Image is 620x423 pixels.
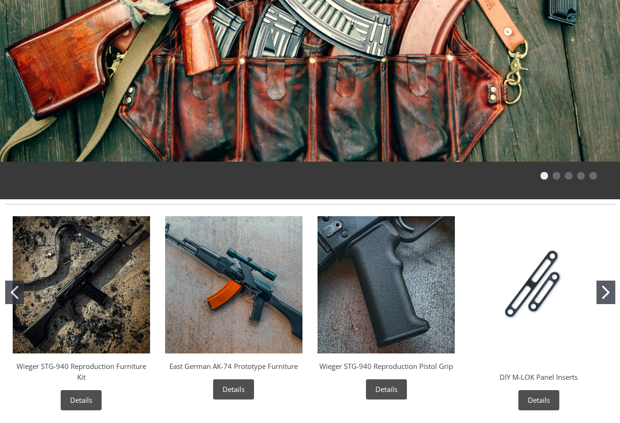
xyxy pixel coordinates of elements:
a: Details [61,390,102,410]
div: DIY M-LOK Panel Inserts [462,209,615,418]
button: Next [595,6,615,26]
button: Previous [5,6,25,26]
img: DIY M-LOK Panel Inserts [470,216,607,353]
img: East German AK-74 Prototype Furniture [165,216,302,353]
button: Go to slide 2 [596,281,615,304]
a: Wieger STG-940 Reproduction Pistol Grip [319,361,453,371]
li: Page dot 4 [577,172,585,180]
button: Go to slide 1 [5,281,24,304]
a: Wieger STG-940 Reproduction Furniture Kit [16,361,146,382]
li: Page dot 2 [553,172,560,180]
a: Details [518,390,559,410]
a: DIY M-LOK Panel Inserts [500,372,578,382]
img: Wieger STG-940 Reproduction Pistol Grip [318,216,455,353]
a: Details [366,379,407,399]
a: Details [213,379,254,399]
div: Wieger STG-940 Reproduction Furniture Kit [5,209,158,418]
div: East German AK-74 Prototype Furniture [158,209,310,407]
li: Page dot 1 [541,172,548,180]
li: Page dot 3 [565,172,572,180]
a: East German AK-74 Prototype Furniture [169,361,298,371]
div: Wieger STG-940 Reproduction Pistol Grip [310,209,462,407]
img: Wieger STG-940 Reproduction Furniture Kit [13,216,150,353]
div: Warsaw Wood Co. [505,361,573,372]
li: Page dot 5 [589,172,597,180]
